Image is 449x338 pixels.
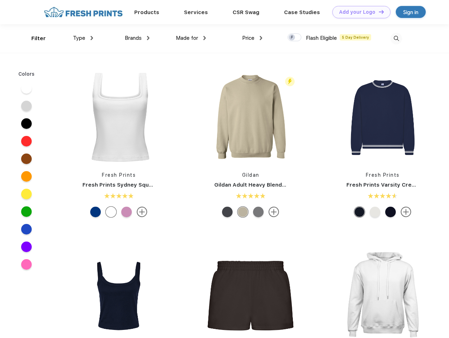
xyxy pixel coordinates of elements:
[285,77,295,86] img: flash_active_toggle.svg
[134,9,159,15] a: Products
[370,207,380,217] div: Ash Grey
[260,36,262,40] img: dropdown.png
[396,6,426,18] a: Sign in
[222,207,233,217] div: Charcoal
[106,207,116,217] div: White
[242,35,254,41] span: Price
[42,6,125,18] img: fo%20logo%202.webp
[72,71,166,164] img: func=resize&h=266
[366,172,400,178] a: Fresh Prints
[354,207,365,217] div: Navy with White Stripes
[242,172,259,178] a: Gildan
[90,207,101,217] div: Royal
[147,36,149,40] img: dropdown.png
[125,35,142,41] span: Brands
[91,36,93,40] img: dropdown.png
[137,207,147,217] img: more.svg
[102,172,136,178] a: Fresh Prints
[31,35,46,43] div: Filter
[204,71,297,164] img: func=resize&h=266
[379,10,384,14] img: DT
[390,33,402,44] img: desktop_search.svg
[385,207,396,217] div: White with Navy Stripes
[336,71,430,164] img: func=resize&h=266
[253,207,264,217] div: Graphite Heather
[238,207,248,217] div: Sand
[73,35,85,41] span: Type
[401,207,411,217] img: more.svg
[13,70,40,78] div: Colors
[306,35,337,41] span: Flash Eligible
[176,35,198,41] span: Made for
[82,182,199,188] a: Fresh Prints Sydney Square Neck Tank Top
[214,182,365,188] a: Gildan Adult Heavy Blend Adult 8 Oz. 50/50 Fleece Crew
[203,36,206,40] img: dropdown.png
[121,207,132,217] div: Light Purple
[403,8,418,16] div: Sign in
[346,182,429,188] a: Fresh Prints Varsity Crewneck
[269,207,279,217] img: more.svg
[339,9,375,15] div: Add your Logo
[340,34,371,40] span: 5 Day Delivery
